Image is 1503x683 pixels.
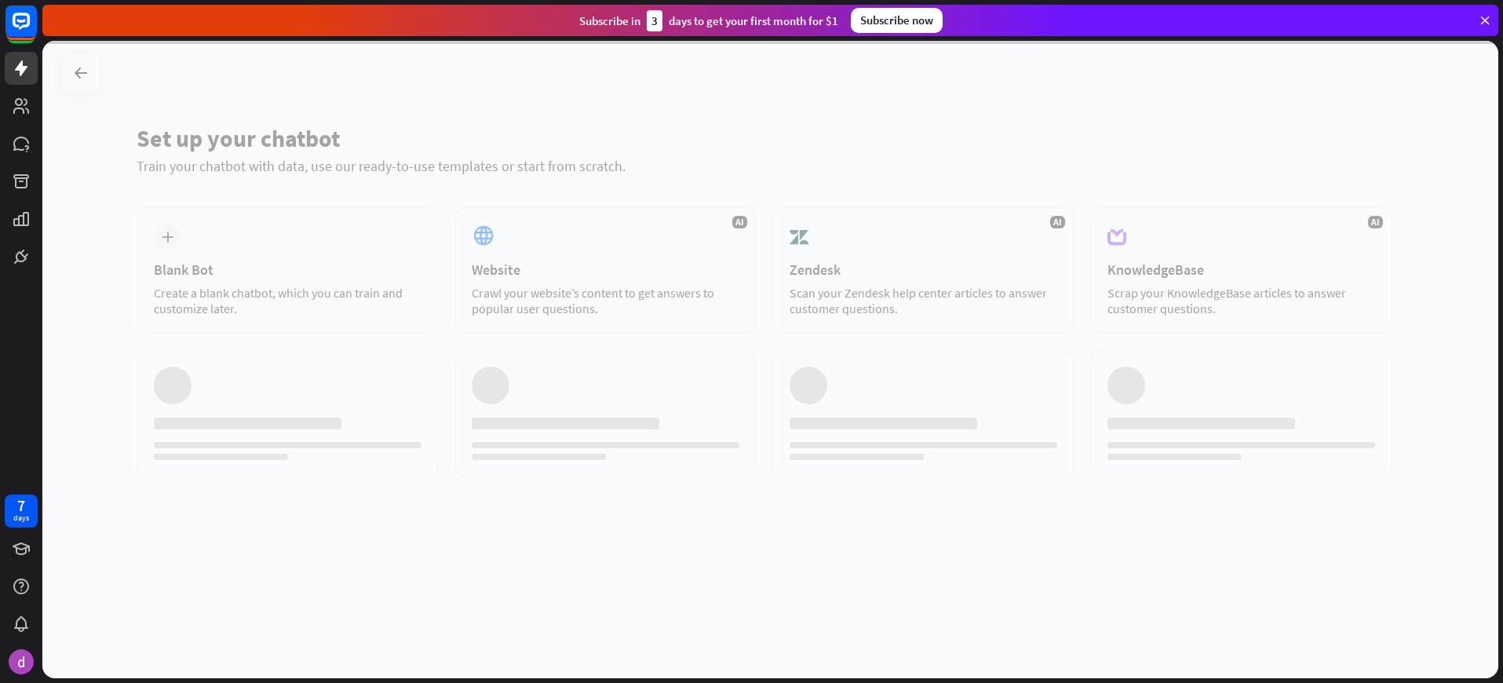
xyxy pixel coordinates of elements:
[17,499,25,513] div: 7
[647,10,662,31] div: 3
[13,513,29,524] div: days
[5,495,38,528] a: 7 days
[579,10,838,31] div: Subscribe in days to get your first month for $1
[851,8,943,33] div: Subscribe now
